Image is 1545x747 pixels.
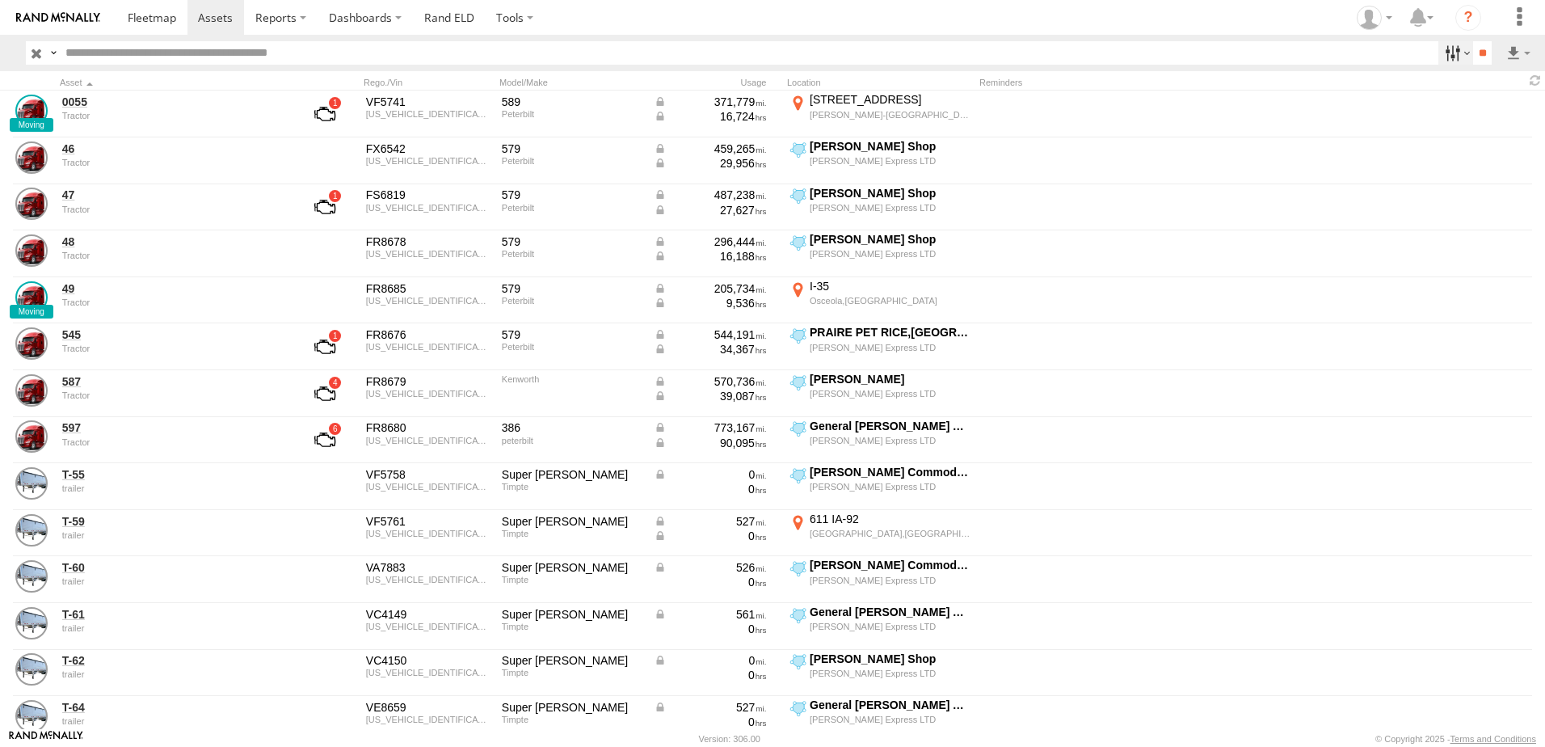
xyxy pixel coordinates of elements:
[699,734,760,744] div: Version: 306.00
[366,203,490,213] div: 1XPBDP9X0LD665787
[810,139,970,154] div: [PERSON_NAME] Shop
[366,374,490,389] div: FR8679
[1455,5,1481,31] i: ?
[15,607,48,639] a: View Asset Details
[502,95,642,109] div: 589
[654,296,767,310] div: Data from Vehicle CANbus
[15,700,48,732] a: View Asset Details
[366,653,490,668] div: VC4150
[15,188,48,220] a: View Asset Details
[366,296,490,306] div: 1XPBD49X0RD687005
[366,560,490,575] div: VA7883
[62,298,284,307] div: undefined
[62,420,284,435] a: 597
[62,623,284,633] div: undefined
[787,279,973,323] label: Click to View Current Location
[810,186,970,200] div: [PERSON_NAME] Shop
[502,653,642,668] div: Super hopper
[502,715,642,724] div: Timpte
[810,465,970,479] div: [PERSON_NAME] Commodities
[62,716,284,726] div: undefined
[654,141,767,156] div: Data from Vehicle CANbus
[502,560,642,575] div: Super hopper
[502,514,642,529] div: Super hopper
[787,419,973,462] label: Click to View Current Location
[502,374,642,384] div: Kenworth
[654,436,767,450] div: Data from Vehicle CANbus
[62,111,284,120] div: undefined
[62,141,284,156] a: 46
[654,560,767,575] div: Data from Vehicle CANbus
[62,158,284,167] div: undefined
[62,205,284,214] div: undefined
[62,95,284,109] a: 0055
[15,327,48,360] a: View Asset Details
[654,95,767,109] div: Data from Vehicle CANbus
[366,700,490,715] div: VE8659
[499,77,645,88] div: Model/Make
[810,575,970,586] div: [PERSON_NAME] Express LTD
[654,653,767,668] div: Data from Vehicle CANbus
[810,668,970,679] div: [PERSON_NAME] Express LTD
[1526,73,1545,88] span: Refresh
[502,141,642,156] div: 579
[654,668,767,682] div: 0
[9,731,83,747] a: Visit our Website
[787,558,973,601] label: Click to View Current Location
[810,419,970,433] div: General [PERSON_NAME] Avon
[654,281,767,296] div: Data from Vehicle CANbus
[366,327,490,342] div: FR8676
[654,234,767,249] div: Data from Vehicle CANbus
[654,514,767,529] div: Data from Vehicle CANbus
[62,530,284,540] div: undefined
[366,420,490,435] div: FR8680
[366,514,490,529] div: VF5761
[62,607,284,622] a: T-61
[366,234,490,249] div: FR8678
[366,109,490,119] div: 1XPBDP9X0LD665692
[366,436,490,445] div: 1XPHD49X1CD144649
[787,232,973,276] label: Click to View Current Location
[62,437,284,447] div: undefined
[654,156,767,171] div: Data from Vehicle CANbus
[15,420,48,453] a: View Asset Details
[502,700,642,715] div: Super Hopper
[654,607,767,622] div: Data from Vehicle CANbus
[787,605,973,648] label: Click to View Current Location
[366,188,490,202] div: FS6819
[62,281,284,296] a: 49
[502,188,642,202] div: 579
[654,622,767,636] div: 0
[502,529,642,538] div: Timpte
[979,77,1238,88] div: Reminders
[787,512,973,555] label: Click to View Current Location
[654,327,767,342] div: Data from Vehicle CANbus
[62,327,284,342] a: 545
[654,203,767,217] div: Data from Vehicle CANbus
[502,575,642,585] div: Timpte
[366,95,490,109] div: VF5741
[810,155,970,167] div: [PERSON_NAME] Express LTD
[502,109,642,119] div: Peterbilt
[810,388,970,399] div: [PERSON_NAME] Express LTD
[366,529,490,538] div: 1TDH42227FB147642
[810,435,970,446] div: [PERSON_NAME] Express LTD
[502,234,642,249] div: 579
[654,482,767,496] div: 0
[366,281,490,296] div: FR8685
[366,389,490,399] div: 1XDAD49X36J139868
[654,575,767,589] div: 0
[654,342,767,357] div: Data from Vehicle CANbus
[47,41,60,65] label: Search Query
[62,560,284,575] a: T-60
[787,186,973,230] label: Click to View Current Location
[502,467,642,482] div: Super hopper
[366,156,490,166] div: 1XPBDP9X5LD665686
[15,374,48,407] a: View Asset Details
[62,514,284,529] a: T-59
[62,467,284,482] a: T-55
[502,249,642,259] div: Peterbilt
[366,575,490,585] div: 1TDH42221FB147846
[366,482,490,492] div: 1TDH42226CB135221
[366,622,490,631] div: 1TDH42227HB157381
